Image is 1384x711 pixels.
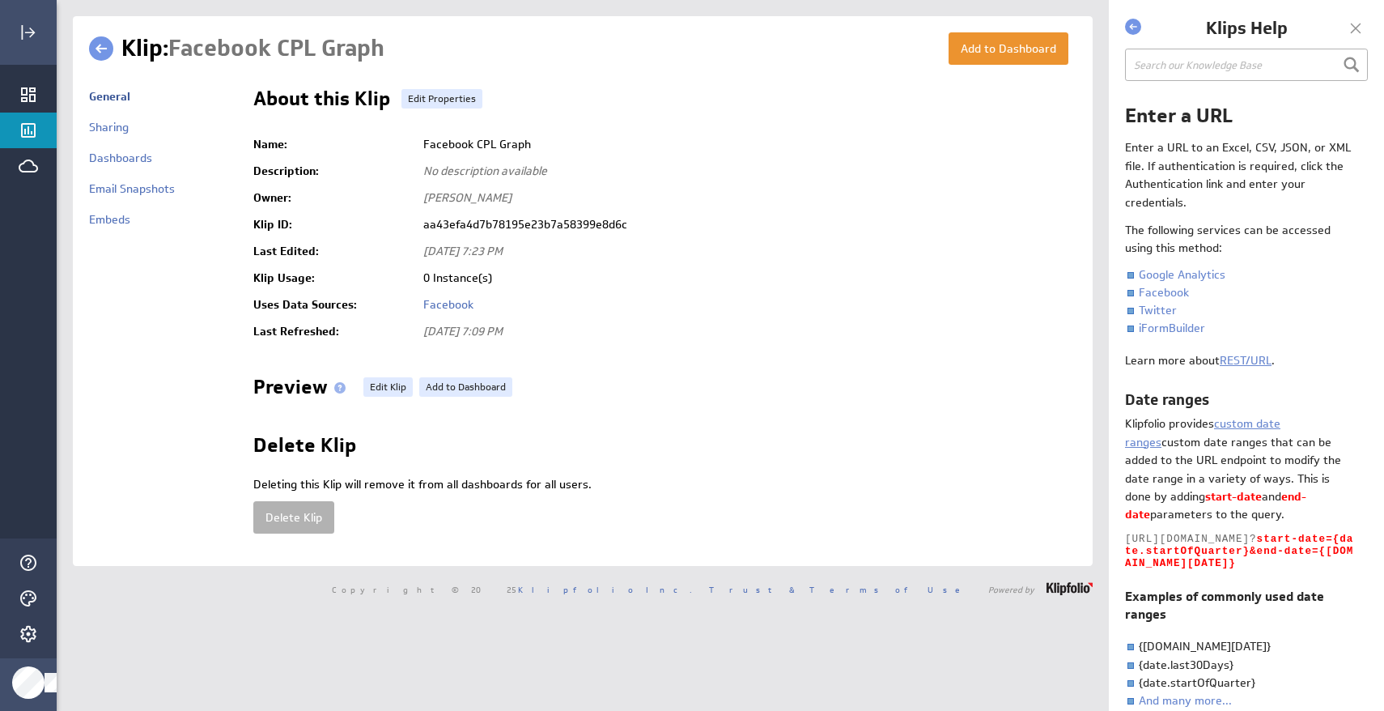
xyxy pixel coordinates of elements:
b: start-date [1205,489,1262,504]
li: {date.last30Days} [1125,658,1368,672]
a: Edit Properties [401,89,482,109]
a: Add to Dashboard [419,377,512,397]
a: Klipfolio Inc. [518,584,692,595]
span: Copyright © 2025 [332,585,692,594]
a: Facebook [1139,285,1189,300]
span: [DATE] 7:23 PM [423,244,503,258]
button: Add to Dashboard [949,32,1068,65]
a: General [89,89,130,104]
a: Trust & Terms of Use [709,584,971,595]
p: Klipfolio provides custom date ranges that can be added to the URL endpoint to modify the date ra... [1125,415,1358,523]
td: Last Refreshed: [253,318,415,345]
td: Last Edited: [253,238,415,265]
img: logo-footer.png [1046,582,1093,595]
h1: Klip: [121,32,384,65]
li: {date.startOfQuarter} [1125,675,1368,690]
a: Facebook [423,297,473,312]
input: Search our Knowledge Base [1125,49,1368,81]
td: Facebook CPL Graph [415,131,1076,158]
a: Embeds [89,212,130,227]
b: start-date={date.startOfQuarter}&end-date={[DOMAIN_NAME][DATE]} [1125,534,1353,569]
a: Edit Klip [363,377,413,397]
div: Themes [15,585,42,612]
p: Deleting this Klip will remove it from all dashboards for all users. [253,477,1076,493]
h2: Delete Klip [253,436,356,462]
h3: Examples of commonly used date ranges [1125,580,1368,631]
span: Powered by [988,585,1034,594]
a: Dashboards [89,151,152,165]
h1: Klips Help [1145,16,1348,40]
a: Google Analytics [1139,267,1225,282]
p: The following services can be accessed using this method: [1125,221,1358,258]
li: {[DOMAIN_NAME][DATE]} [1125,639,1368,654]
h2: Date ranges [1125,390,1368,411]
p: Learn more about . [1125,351,1358,369]
a: iFormBuilder [1139,321,1205,335]
div: Account and settings [15,620,42,648]
td: Uses Data Sources: [253,292,415,318]
button: Delete Klip [253,501,334,534]
svg: Account and settings [19,624,38,644]
td: Owner: [253,185,415,211]
span: [PERSON_NAME] [423,190,512,205]
div: Expand [15,19,42,46]
h2: Preview [253,377,352,403]
span: No description available [423,164,547,178]
td: Klip ID: [253,211,415,238]
td: aa43efa4d7b78195e23b7a58399e8d6c [415,211,1076,238]
a: Email Snapshots [89,181,175,196]
a: REST/URL [1220,353,1271,368]
td: Klip Usage: [253,265,415,292]
h2: About this Klip [253,89,390,115]
span: Facebook CPL Graph [168,33,384,63]
p: [URL][DOMAIN_NAME]? [1125,534,1358,570]
a: Sharing [89,120,129,134]
span: [DATE] 7:09 PM [423,324,503,338]
h1: Enter a URL [1125,102,1368,129]
p: Enter a URL to an Excel, CSV, JSON, or XML file. If authentication is required, click the Authent... [1125,138,1358,211]
a: custom date ranges [1125,416,1280,449]
td: 0 Instance(s) [415,265,1076,292]
a: And many more... [1139,693,1232,708]
a: Twitter [1139,303,1177,317]
td: Name: [253,131,415,158]
svg: Themes [19,589,38,608]
td: Description: [253,158,415,185]
div: Help [15,549,42,577]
